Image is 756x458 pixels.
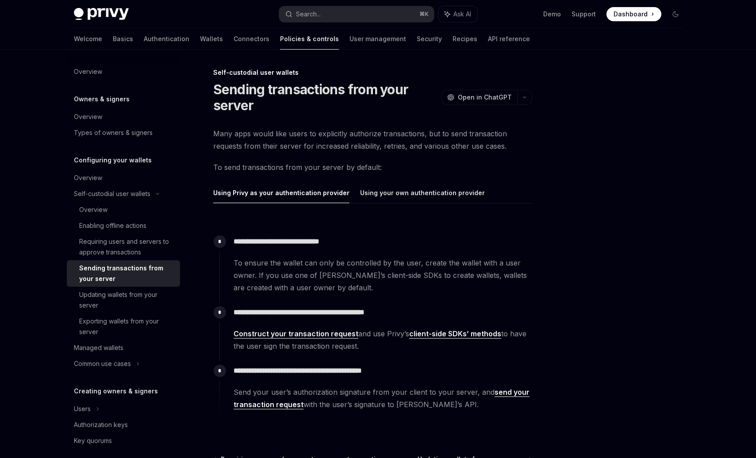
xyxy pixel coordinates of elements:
div: Common use cases [74,358,131,369]
a: Security [417,28,442,50]
div: Managed wallets [74,343,123,353]
h1: Sending transactions from your server [213,81,438,113]
span: Dashboard [614,10,648,19]
a: client-side SDKs’ methods [409,329,501,339]
a: Updating wallets from your server [67,287,180,313]
h5: Creating owners & signers [74,386,158,396]
button: Ask AI [438,6,477,22]
a: Overview [67,64,180,80]
a: Overview [67,170,180,186]
div: Self-custodial user wallets [213,68,532,77]
div: Self-custodial user wallets [74,189,150,199]
button: Using your own authentication provider [360,182,485,203]
a: Basics [113,28,133,50]
div: Search... [296,9,321,19]
div: Enabling offline actions [79,220,146,231]
a: Connectors [234,28,269,50]
a: User management [349,28,406,50]
button: Open in ChatGPT [441,90,517,105]
div: Overview [74,173,102,183]
a: Overview [67,109,180,125]
span: Send your user’s authorization signature from your client to your server, and with the user’s sig... [234,386,532,411]
a: Managed wallets [67,340,180,356]
div: Exporting wallets from your server [79,316,175,337]
a: Types of owners & signers [67,125,180,141]
a: Policies & controls [280,28,339,50]
div: Key quorums [74,435,112,446]
button: Search...⌘K [279,6,434,22]
div: Requiring users and servers to approve transactions [79,236,175,258]
a: Overview [67,202,180,218]
img: dark logo [74,8,129,20]
span: Many apps would like users to explicitly authorize transactions, but to send transaction requests... [213,127,532,152]
div: Overview [74,66,102,77]
a: Sending transactions from your server [67,260,180,287]
div: Users [74,404,91,414]
h5: Owners & signers [74,94,130,104]
div: Overview [79,204,107,215]
a: Requiring users and servers to approve transactions [67,234,180,260]
a: Recipes [453,28,477,50]
a: Enabling offline actions [67,218,180,234]
span: To ensure the wallet can only be controlled by the user, create the wallet with a user owner. If ... [234,257,532,294]
span: Open in ChatGPT [458,93,512,102]
a: Construct your transaction request [234,329,358,339]
a: Exporting wallets from your server [67,313,180,340]
a: Welcome [74,28,102,50]
div: Overview [74,112,102,122]
button: Toggle dark mode [668,7,683,21]
a: API reference [488,28,530,50]
a: Demo [543,10,561,19]
a: Key quorums [67,433,180,449]
div: Authorization keys [74,420,128,430]
div: Updating wallets from your server [79,289,175,311]
a: Support [572,10,596,19]
a: Authorization keys [67,417,180,433]
span: and use Privy’s to have the user sign the transaction request. [234,327,532,352]
a: Dashboard [606,7,661,21]
span: Ask AI [453,10,471,19]
span: ⌘ K [419,11,429,18]
button: Using Privy as your authentication provider [213,182,349,203]
h5: Configuring your wallets [74,155,152,165]
div: Sending transactions from your server [79,263,175,284]
a: Wallets [200,28,223,50]
span: To send transactions from your server by default: [213,161,532,173]
div: Types of owners & signers [74,127,153,138]
a: Authentication [144,28,189,50]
